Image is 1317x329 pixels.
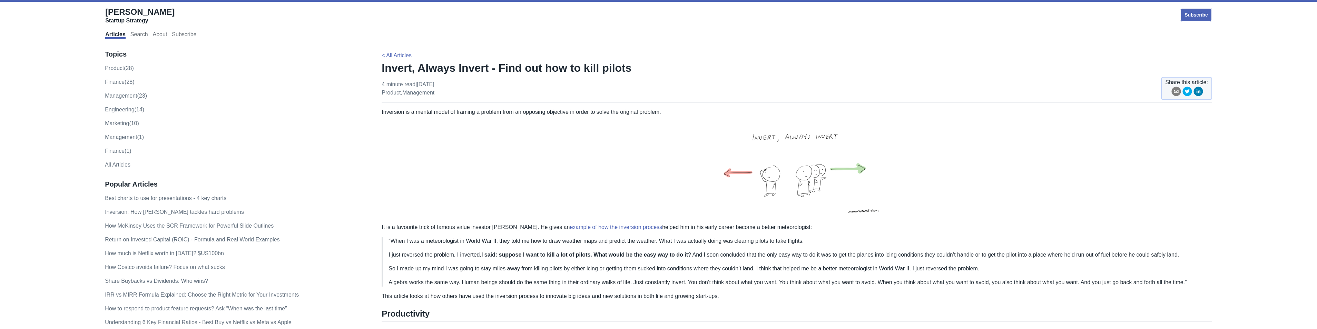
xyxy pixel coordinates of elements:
[105,148,131,154] a: Finance(1)
[105,93,147,99] a: management(23)
[105,250,224,256] a: How much is Netflix worth in [DATE]? $US100bn
[382,292,1212,300] p: This article looks at how others have used the inversion process to innovate big ideas and new so...
[389,265,1207,273] p: So I made up my mind I was going to stay miles away from killing pilots by either icing or gettin...
[105,107,144,112] a: engineering(14)
[1182,87,1192,99] button: twitter
[105,237,280,242] a: Return on Invested Capital (ROIC) - Formula and Real World Examples
[172,31,196,39] a: Subscribe
[382,309,1212,322] h2: Productivity
[105,17,175,24] div: Startup Strategy
[105,7,175,24] a: [PERSON_NAME]Startup Strategy
[105,65,134,71] a: product(28)
[105,264,225,270] a: How Costco avoids failure? Focus on what sucks
[382,61,1212,75] h1: Invert, Always Invert - Find out how to kill pilots
[389,237,1207,245] p: “When I was a meteorologist in World War II, they told me how to draw weather maps and predict th...
[105,209,244,215] a: Inversion: How [PERSON_NAME] tackles hard problems
[105,180,367,189] h3: Popular Articles
[105,50,367,59] h3: Topics
[481,252,497,258] strong: I said:
[382,90,401,96] a: product
[105,79,134,85] a: finance(28)
[130,31,148,39] a: Search
[389,278,1207,287] p: Algebra works the same way. Human beings should do the same thing in their ordinary walks of life...
[1180,8,1212,22] a: Subscribe
[382,52,412,58] a: < All Articles
[105,134,144,140] a: Management(1)
[105,306,287,311] a: How to respond to product feature requests? Ask “When was the last time”
[105,31,126,39] a: Articles
[105,223,274,229] a: How McKinsey Uses the SCR Framework for Powerful Slide Outlines
[570,224,662,230] a: example of how the inversion process
[382,108,1212,231] p: Inversion is a mental model of framing a problem from an opposing objective in order to solve the...
[1165,78,1208,87] span: Share this article:
[382,80,434,97] p: 4 minute read | [DATE] ,
[105,292,299,298] a: IRR vs MIRR Formula Explained: Choose the Right Metric for Your Investments
[105,278,208,284] a: Share Buybacks vs Dividends: Who wins?
[153,31,167,39] a: About
[105,319,292,325] a: Understanding 6 Key Financial Ratios - Best Buy vs Netflix vs Meta vs Apple
[402,90,434,96] a: management
[1171,87,1181,99] button: email
[105,7,175,17] span: [PERSON_NAME]
[105,195,226,201] a: Best charts to use for presentations - 4 key charts
[1193,87,1203,99] button: linkedin
[105,162,130,168] a: All Articles
[389,251,1207,259] p: I just reversed the problem. I inverted, ? And I soon concluded that the only easy way to do it w...
[105,120,139,126] a: marketing(10)
[701,116,893,223] img: inversion
[499,252,688,258] strong: suppose I want to kill a lot of pilots. What would be the easy way to do it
